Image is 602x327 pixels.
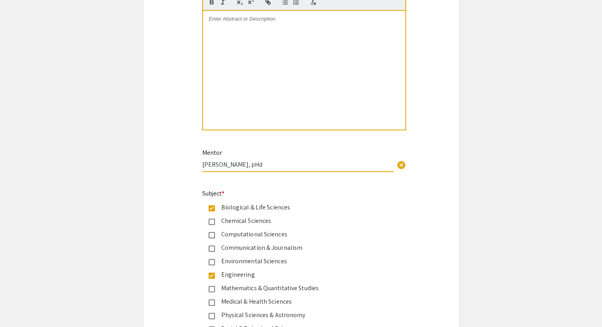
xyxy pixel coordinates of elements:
[215,283,381,293] div: Mathematics & Quantitative Studies
[215,297,381,306] div: Medical & Health Sciences
[215,216,381,226] div: Chemical Sciences
[397,160,406,170] span: cancel
[215,257,381,266] div: Environmental Sciences
[215,230,381,239] div: Computational Sciences
[215,310,381,320] div: Physical Sciences & Astronomy
[215,243,381,253] div: Communication & Journalism
[215,203,381,212] div: Biological & Life Sciences
[6,291,34,321] iframe: Chat
[202,189,225,198] mat-label: Subject
[202,148,222,157] mat-label: Mentor
[215,270,381,279] div: Engineering
[393,156,409,172] button: Clear
[202,160,393,169] input: Type Here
